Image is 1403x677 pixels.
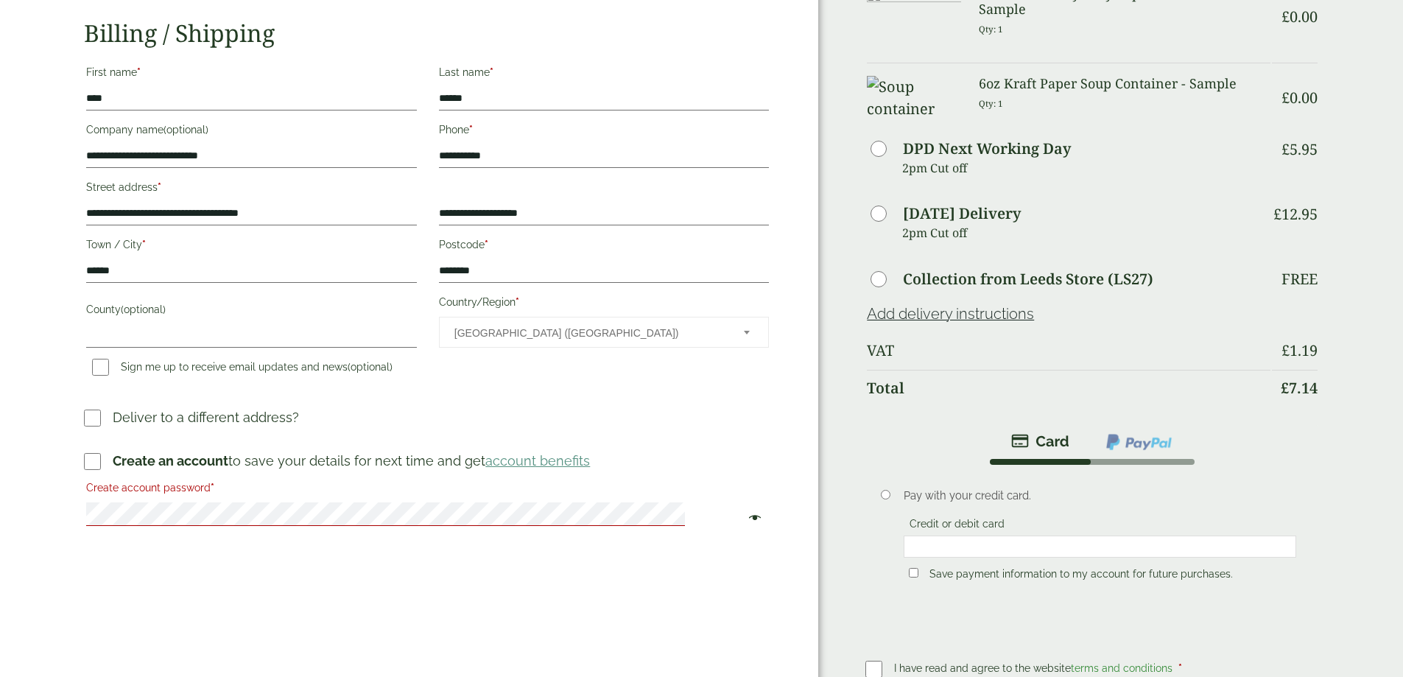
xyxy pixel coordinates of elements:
span: £ [1281,88,1290,108]
th: Total [867,370,1270,406]
abbr: required [158,181,161,193]
bdi: 5.95 [1281,139,1318,159]
h3: 6oz Kraft Paper Soup Container - Sample [979,76,1270,92]
label: Phone [439,119,769,144]
span: Country/Region [439,317,769,348]
iframe: Secure card payment input frame [908,540,1292,553]
label: County [86,299,416,324]
h2: Billing / Shipping [84,19,771,47]
span: I have read and agree to the website [894,662,1175,674]
abbr: required [469,124,473,136]
label: Last name [439,62,769,87]
img: Soup container [867,76,961,120]
p: 2pm Cut off [902,157,1270,179]
label: Company name [86,119,416,144]
label: Postcode [439,234,769,259]
input: Sign me up to receive email updates and news(optional) [92,359,109,376]
label: Save payment information to my account for future purchases. [924,568,1239,584]
label: First name [86,62,416,87]
bdi: 1.19 [1281,340,1318,360]
span: £ [1281,340,1290,360]
label: Create account password [86,477,769,502]
small: Qty: 1 [979,24,1003,35]
abbr: required [1178,662,1182,674]
p: Deliver to a different address? [113,407,299,427]
p: Free [1281,270,1318,288]
strong: Create an account [113,453,228,469]
p: to save your details for next time and get [113,451,590,471]
span: (optional) [163,124,208,136]
small: Qty: 1 [979,98,1003,109]
a: Add delivery instructions [867,305,1034,323]
a: terms and conditions [1071,662,1172,674]
span: £ [1281,378,1289,398]
label: Street address [86,177,416,202]
abbr: required [516,296,519,308]
span: £ [1281,139,1290,159]
bdi: 12.95 [1273,204,1318,224]
span: United Kingdom (UK) [454,318,724,348]
abbr: required [485,239,488,250]
span: (optional) [121,304,166,315]
label: Sign me up to receive email updates and news [86,361,398,377]
span: £ [1273,204,1281,224]
label: Country/Region [439,292,769,317]
th: VAT [867,333,1270,368]
span: £ [1281,7,1290,27]
label: Town / City [86,234,416,259]
bdi: 0.00 [1281,88,1318,108]
abbr: required [137,66,141,78]
bdi: 0.00 [1281,7,1318,27]
abbr: required [211,482,214,494]
label: DPD Next Working Day [903,141,1071,156]
p: 2pm Cut off [902,222,1270,244]
span: (optional) [348,361,393,373]
label: Credit or debit card [904,518,1010,534]
bdi: 7.14 [1281,378,1318,398]
label: Collection from Leeds Store (LS27) [903,272,1153,287]
abbr: required [490,66,493,78]
abbr: required [142,239,146,250]
img: stripe.png [1011,432,1069,450]
label: [DATE] Delivery [903,206,1021,221]
a: account benefits [485,453,590,469]
img: ppcp-gateway.png [1105,432,1173,452]
p: Pay with your credit card. [904,488,1296,504]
